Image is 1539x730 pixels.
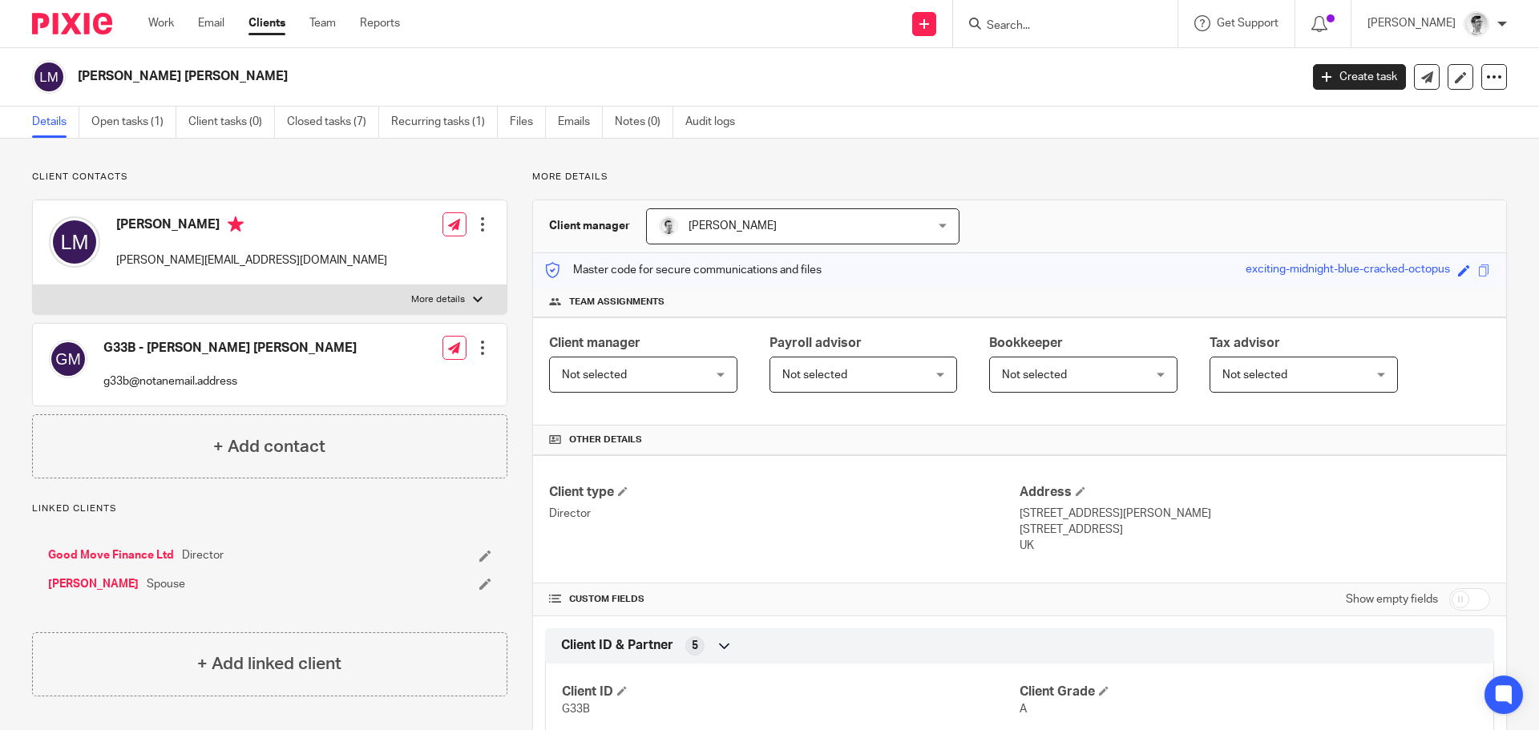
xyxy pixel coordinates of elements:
a: Details [32,107,79,138]
img: Adam_2025.jpg [1464,11,1489,37]
img: svg%3E [49,340,87,378]
a: Client tasks (0) [188,107,275,138]
h4: Client Grade [1020,684,1477,700]
span: Client manager [549,337,640,349]
span: Director [182,547,224,563]
a: Emails [558,107,603,138]
span: G33B [562,704,590,715]
p: More details [532,171,1507,184]
a: Notes (0) [615,107,673,138]
a: Good Move Finance Ltd [48,547,174,563]
a: Clients [248,15,285,31]
p: [PERSON_NAME] [1367,15,1456,31]
h4: + Add contact [213,434,325,459]
a: Create task [1313,64,1406,90]
h4: G33B - [PERSON_NAME] [PERSON_NAME] [103,340,357,357]
a: Files [510,107,546,138]
p: More details [411,293,465,306]
img: Andy_2025.jpg [659,216,678,236]
span: Bookkeeper [989,337,1063,349]
a: Closed tasks (7) [287,107,379,138]
span: A [1020,704,1027,715]
p: Client contacts [32,171,507,184]
a: Work [148,15,174,31]
h4: Client type [549,484,1020,501]
span: Not selected [782,369,847,381]
span: Not selected [1002,369,1067,381]
a: Recurring tasks (1) [391,107,498,138]
a: Team [309,15,336,31]
a: Reports [360,15,400,31]
p: g33b@notanemail.address [103,373,357,389]
p: [PERSON_NAME][EMAIL_ADDRESS][DOMAIN_NAME] [116,252,387,268]
label: Show empty fields [1346,591,1438,607]
h4: CUSTOM FIELDS [549,593,1020,606]
h4: + Add linked client [197,651,341,676]
i: Primary [228,216,244,232]
h2: [PERSON_NAME] [PERSON_NAME] [78,68,1047,85]
span: Client ID & Partner [561,637,673,654]
p: Linked clients [32,502,507,515]
span: Payroll advisor [769,337,862,349]
h3: Client manager [549,218,630,234]
h4: Client ID [562,684,1020,700]
div: exciting-midnight-blue-cracked-octopus [1246,261,1450,280]
p: [STREET_ADDRESS][PERSON_NAME] [1020,506,1490,522]
span: Not selected [562,369,627,381]
h4: Address [1020,484,1490,501]
a: Email [198,15,224,31]
span: Get Support [1217,18,1278,29]
p: UK [1020,538,1490,554]
h4: [PERSON_NAME] [116,216,387,236]
img: Pixie [32,13,112,34]
img: svg%3E [32,60,66,94]
span: 5 [692,638,698,654]
span: Other details [569,434,642,446]
span: Tax advisor [1210,337,1280,349]
a: Audit logs [685,107,747,138]
span: Not selected [1222,369,1287,381]
span: [PERSON_NAME] [689,220,777,232]
span: Spouse [147,576,185,592]
a: [PERSON_NAME] [48,576,139,592]
span: Team assignments [569,296,664,309]
input: Search [985,19,1129,34]
p: Director [549,506,1020,522]
p: [STREET_ADDRESS] [1020,522,1490,538]
img: svg%3E [49,216,100,268]
a: Open tasks (1) [91,107,176,138]
p: Master code for secure communications and files [545,262,822,278]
